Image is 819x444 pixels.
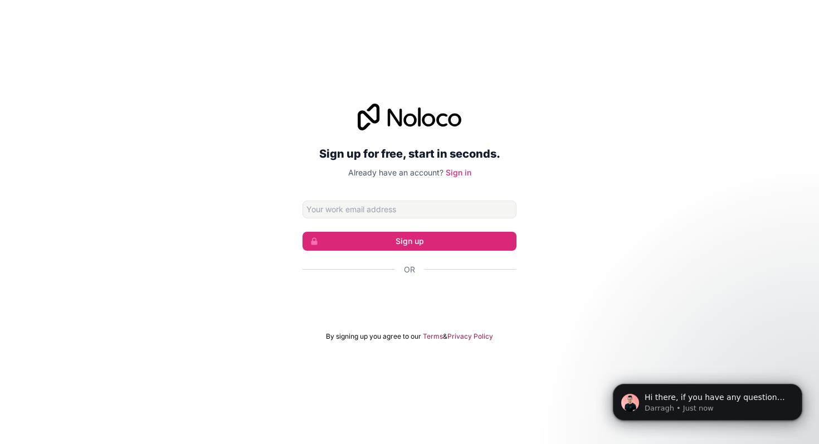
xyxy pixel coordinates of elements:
a: Privacy Policy [447,332,493,341]
a: Terms [423,332,443,341]
h2: Sign up for free, start in seconds. [303,144,516,164]
span: Already have an account? [348,168,443,177]
button: Sign up [303,232,516,251]
a: Sign in [446,168,471,177]
span: Or [404,264,415,275]
iframe: To enrich screen reader interactions, please activate Accessibility in Grammarly extension settings [297,287,522,312]
span: By signing up you agree to our [326,332,421,341]
input: Email address [303,201,516,218]
span: & [443,332,447,341]
iframe: Intercom notifications message [596,360,819,438]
